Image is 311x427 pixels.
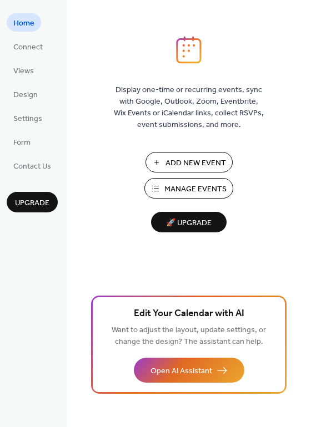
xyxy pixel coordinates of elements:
[144,178,233,199] button: Manage Events
[13,89,38,101] span: Design
[7,85,44,103] a: Design
[7,192,58,212] button: Upgrade
[112,323,266,349] span: Want to adjust the layout, update settings, or change the design? The assistant can help.
[13,137,31,149] span: Form
[13,161,51,172] span: Contact Us
[158,216,220,231] span: 🚀 Upgrade
[13,18,34,29] span: Home
[134,358,244,383] button: Open AI Assistant
[13,42,43,53] span: Connect
[7,13,41,32] a: Home
[151,212,227,232] button: 🚀 Upgrade
[114,84,264,131] span: Display one-time or recurring events, sync with Google, Outlook, Zoom, Eventbrite, Wix Events or ...
[13,113,42,125] span: Settings
[15,197,49,209] span: Upgrade
[176,36,202,64] img: logo_icon.svg
[151,365,212,377] span: Open AI Assistant
[13,65,34,77] span: Views
[134,306,244,322] span: Edit Your Calendar with AI
[7,37,49,55] a: Connect
[7,133,37,151] a: Form
[146,152,233,172] button: Add New Event
[164,184,227,195] span: Manage Events
[165,157,226,169] span: Add New Event
[7,109,49,127] a: Settings
[7,156,58,175] a: Contact Us
[7,61,41,79] a: Views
